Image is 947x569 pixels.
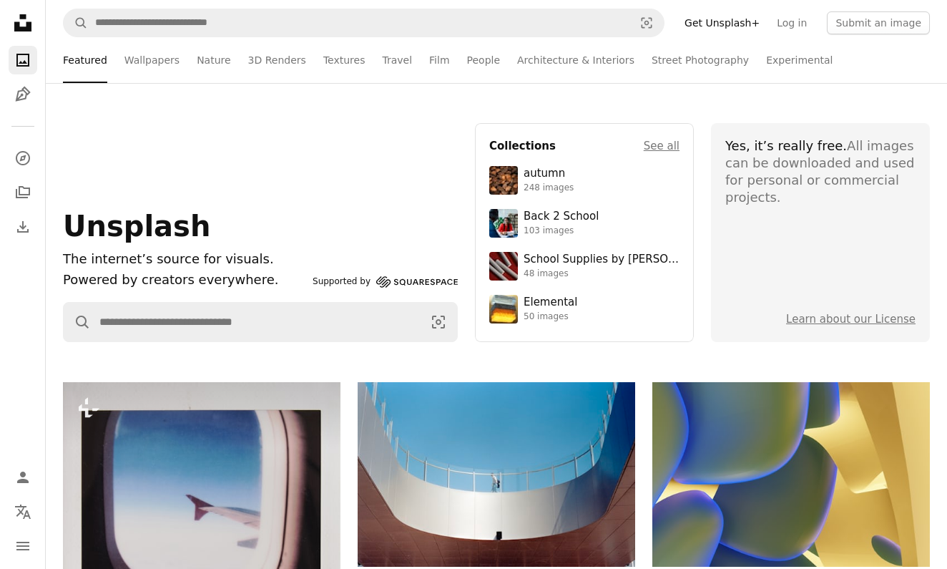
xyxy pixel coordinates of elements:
button: Search Unsplash [64,9,88,37]
img: premium_photo-1683135218355-6d72011bf303 [489,209,518,238]
a: Wallpapers [124,37,180,83]
p: Powered by creators everywhere. [63,270,307,291]
a: Film [429,37,449,83]
h1: The internet’s source for visuals. [63,249,307,270]
button: Menu [9,532,37,560]
a: View from an airplane window, looking at the wing. [63,538,340,551]
a: Learn about our License [786,313,916,326]
img: premium_photo-1751985761161-8a269d884c29 [489,295,518,324]
button: Visual search [629,9,664,37]
span: Unsplash [63,210,210,243]
span: Yes, it’s really free. [725,138,847,153]
a: Street Photography [652,37,749,83]
img: Abstract organic shapes with blue and yellow gradients [652,382,930,567]
a: Collections [9,178,37,207]
a: People [467,37,501,83]
a: Illustrations [9,80,37,109]
a: Back 2 School103 images [489,209,679,238]
form: Find visuals sitewide [63,302,458,342]
div: 50 images [524,311,577,323]
button: Search Unsplash [64,303,91,341]
img: photo-1637983927634-619de4ccecac [489,166,518,195]
div: Elemental [524,296,577,310]
button: Submit an image [827,11,930,34]
div: autumn [524,167,574,181]
a: Get Unsplash+ [676,11,768,34]
a: Log in / Sign up [9,463,37,492]
a: Architecture & Interiors [517,37,634,83]
a: Supported by [313,273,458,291]
div: 103 images [524,225,599,237]
a: Experimental [766,37,833,83]
button: Visual search [420,303,457,341]
form: Find visuals sitewide [63,9,664,37]
a: Nature [197,37,230,83]
img: Modern architecture with a person on a balcony [358,382,635,567]
div: School Supplies by [PERSON_NAME] [524,253,679,267]
button: Language [9,497,37,526]
a: Textures [323,37,365,83]
h4: Collections [489,137,556,155]
a: Modern architecture with a person on a balcony [358,468,635,481]
a: Travel [382,37,412,83]
a: Log in [768,11,815,34]
a: School Supplies by [PERSON_NAME]48 images [489,252,679,281]
a: 3D Renders [248,37,306,83]
a: Abstract organic shapes with blue and yellow gradients [652,468,930,481]
div: 48 images [524,268,679,280]
a: See all [644,137,679,155]
div: Back 2 School [524,210,599,224]
a: Photos [9,46,37,74]
div: 248 images [524,183,574,194]
div: All images can be downloaded and used for personal or commercial projects. [725,137,916,206]
a: Explore [9,144,37,172]
img: premium_photo-1715107534993-67196b65cde7 [489,252,518,281]
a: autumn248 images [489,166,679,195]
a: Download History [9,213,37,241]
a: Elemental50 images [489,295,679,324]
